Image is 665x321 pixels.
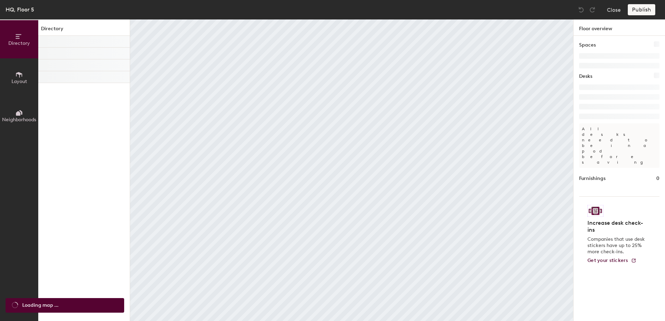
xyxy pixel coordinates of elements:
[130,19,573,321] canvas: Map
[587,257,628,263] span: Get your stickers
[587,258,636,264] a: Get your stickers
[11,79,27,84] span: Layout
[8,40,30,46] span: Directory
[587,205,603,217] img: Sticker logo
[656,175,659,182] h1: 0
[22,302,58,309] span: Loading map ...
[579,123,659,168] p: All desks need to be in a pod before saving
[6,5,34,14] div: HQ, Floor 5
[587,220,647,233] h4: Increase desk check-ins
[579,41,596,49] h1: Spaces
[589,6,596,13] img: Redo
[579,73,592,80] h1: Desks
[574,19,665,36] h1: Floor overview
[578,6,585,13] img: Undo
[38,25,130,36] h1: Directory
[587,236,647,255] p: Companies that use desk stickers have up to 25% more check-ins.
[579,175,606,182] h1: Furnishings
[2,117,36,123] span: Neighborhoods
[607,4,621,15] button: Close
